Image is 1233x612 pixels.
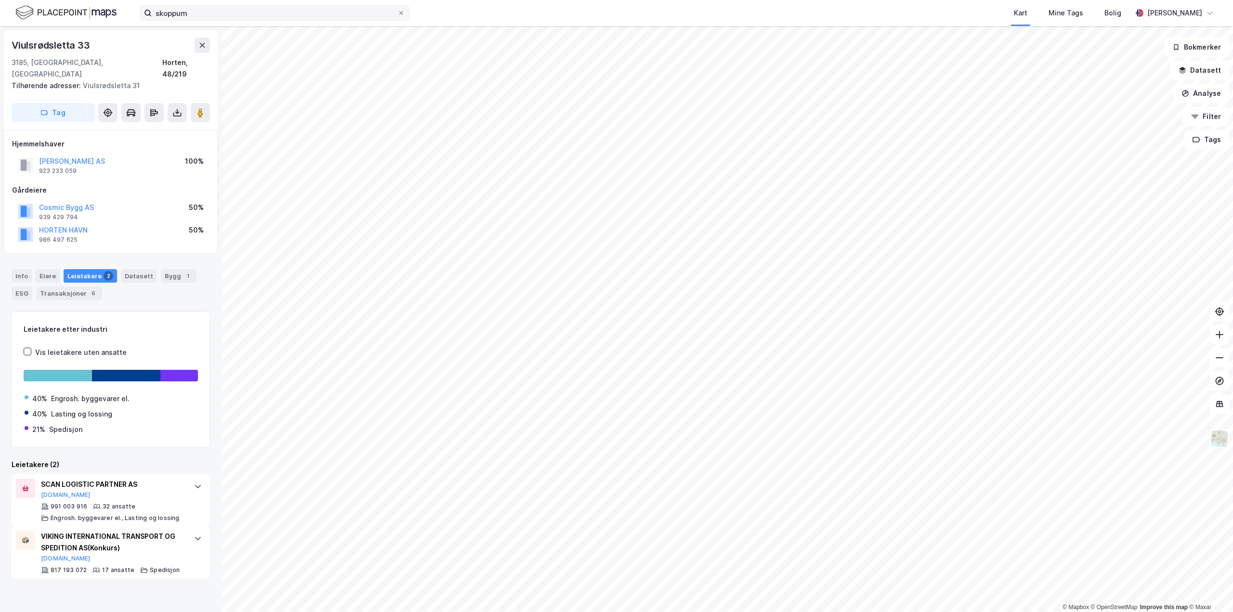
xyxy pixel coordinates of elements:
div: Leietakere etter industri [24,324,198,335]
a: OpenStreetMap [1091,604,1138,611]
span: Tilhørende adresser: [12,81,83,90]
div: Mine Tags [1049,7,1083,19]
div: VIKING INTERNATIONAL TRANSPORT OG SPEDITION AS (Konkurs) [41,531,184,554]
div: SCAN LOGISTIC PARTNER AS [41,479,184,490]
button: Analyse [1173,84,1229,103]
iframe: Chat Widget [1185,566,1233,612]
div: [PERSON_NAME] [1147,7,1202,19]
div: 50% [189,224,204,236]
div: Engrosh. byggevarer el., Lasting og lossing [51,514,180,522]
div: Horten, 48/219 [162,57,210,80]
button: Bokmerker [1164,38,1229,57]
div: Spedisjon [150,566,180,574]
div: Eiere [36,269,60,283]
a: Improve this map [1140,604,1188,611]
div: 21% [32,424,45,435]
button: Filter [1183,107,1229,126]
div: Transaksjoner [36,286,102,300]
button: [DOMAIN_NAME] [41,491,91,499]
a: Mapbox [1062,604,1089,611]
div: Viulsrødsletta 33 [12,38,92,53]
div: Gårdeiere [12,184,210,196]
div: 40% [32,393,47,404]
div: 1 [183,271,193,281]
div: Lasting og lossing [51,408,112,420]
div: 939 429 794 [39,213,78,221]
div: Info [12,269,32,283]
div: Engrosh. byggevarer el. [51,393,130,404]
img: logo.f888ab2527a4732fd821a326f86c7f29.svg [15,4,117,21]
button: Tag [12,103,94,122]
div: Datasett [121,269,157,283]
div: ESG [12,286,32,300]
div: 2 [104,271,113,281]
div: 32 ansatte [103,503,135,510]
div: 40% [32,408,47,420]
div: 17 ansatte [102,566,134,574]
img: Z [1210,430,1229,448]
div: 50% [189,202,204,213]
div: 923 233 059 [39,167,77,175]
div: 991 003 916 [51,503,87,510]
div: Hjemmelshaver [12,138,210,150]
div: Bygg [161,269,197,283]
div: Kart [1014,7,1027,19]
div: Vis leietakere uten ansatte [35,347,127,358]
button: Tags [1184,130,1229,149]
div: 6 [89,288,98,298]
div: Kontrollprogram for chat [1185,566,1233,612]
button: Datasett [1170,61,1229,80]
button: [DOMAIN_NAME] [41,555,91,562]
div: Viulsrødsletta 31 [12,80,202,91]
div: Bolig [1104,7,1121,19]
div: Spedisjon [49,424,82,435]
div: 986 497 625 [39,236,78,244]
div: 100% [185,156,204,167]
input: Søk på adresse, matrikkel, gårdeiere, leietakere eller personer [152,6,397,20]
div: 3185, [GEOGRAPHIC_DATA], [GEOGRAPHIC_DATA] [12,57,162,80]
div: Leietakere [64,269,117,283]
div: 817 193 072 [51,566,87,574]
div: Leietakere (2) [12,459,210,470]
